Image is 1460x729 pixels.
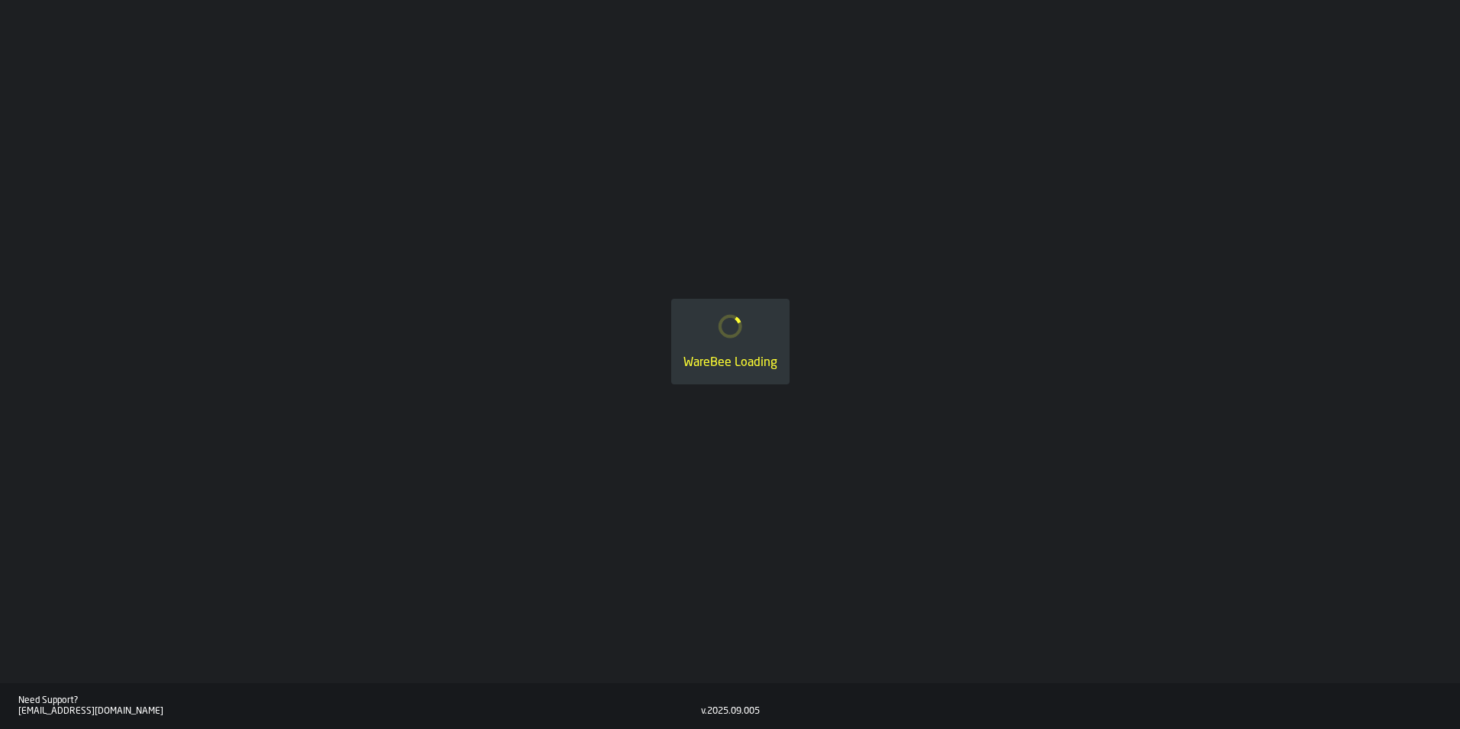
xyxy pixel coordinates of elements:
div: Need Support? [18,695,701,706]
div: [EMAIL_ADDRESS][DOMAIN_NAME] [18,706,701,717]
div: WareBee Loading [683,354,777,372]
div: 2025.09.005 [707,706,760,717]
a: Need Support?[EMAIL_ADDRESS][DOMAIN_NAME] [18,695,701,717]
div: v. [701,706,707,717]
